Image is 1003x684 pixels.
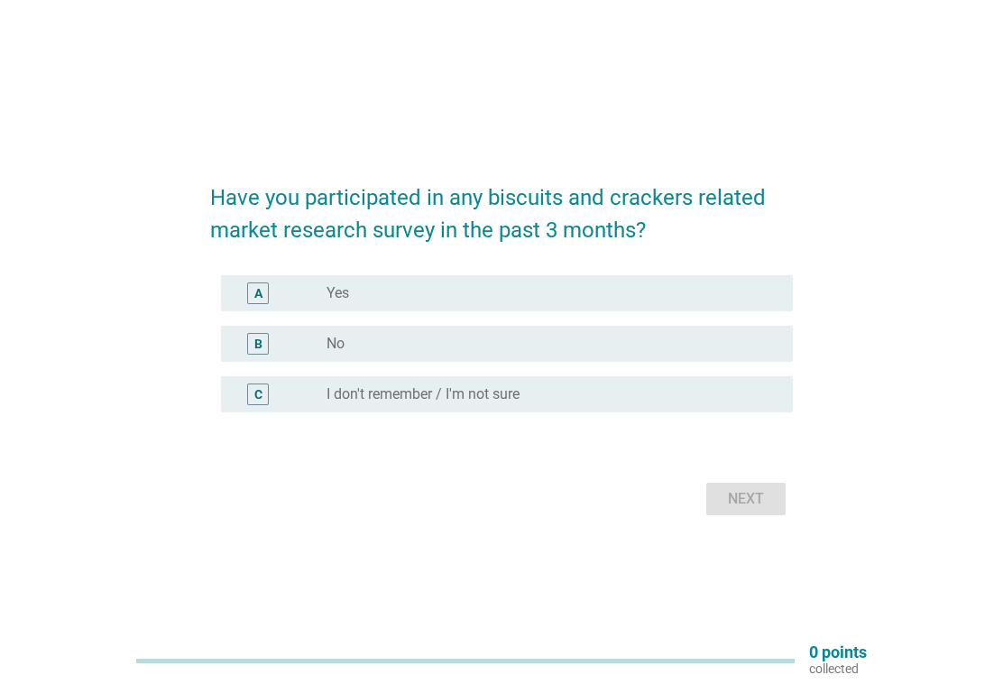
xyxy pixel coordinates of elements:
[327,335,345,353] label: No
[327,385,520,403] label: I don't remember / I'm not sure
[809,661,867,677] p: collected
[254,284,262,303] div: A
[809,644,867,661] p: 0 points
[327,284,349,302] label: Yes
[254,335,262,354] div: B
[254,385,262,404] div: C
[210,163,792,246] h2: Have you participated in any biscuits and crackers related market research survey in the past 3 m...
